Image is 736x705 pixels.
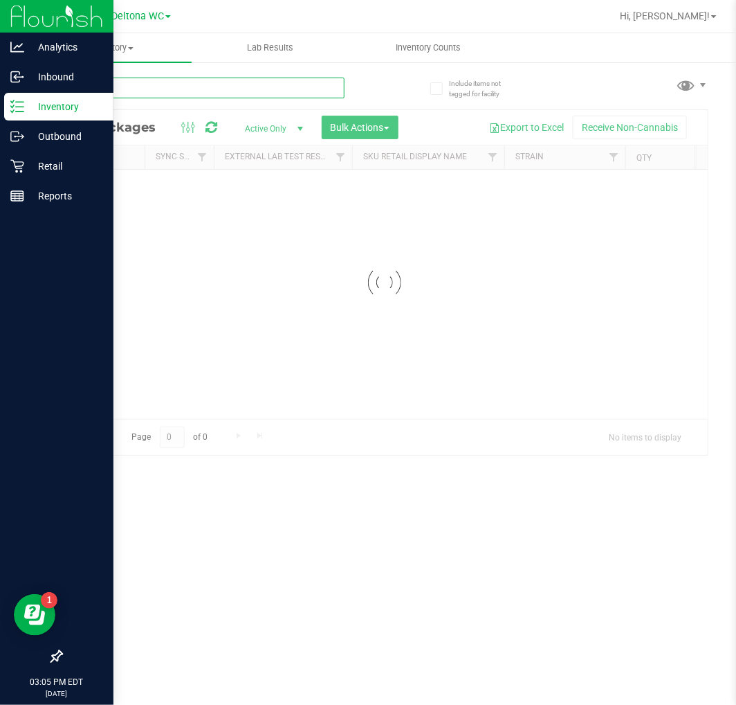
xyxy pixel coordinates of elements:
[228,42,312,54] span: Lab Results
[10,100,24,114] inline-svg: Inventory
[24,158,107,175] p: Retail
[61,78,344,98] input: Search Package ID, Item Name, SKU, Lot or Part Number...
[620,10,710,21] span: Hi, [PERSON_NAME]!
[24,39,107,55] p: Analytics
[6,688,107,699] p: [DATE]
[24,128,107,145] p: Outbound
[14,594,55,636] iframe: Resource center
[10,130,24,143] inline-svg: Outbound
[111,10,164,22] span: Deltona WC
[349,33,508,62] a: Inventory Counts
[6,676,107,688] p: 03:05 PM EDT
[377,42,479,54] span: Inventory Counts
[24,98,107,115] p: Inventory
[41,592,57,609] iframe: Resource center unread badge
[10,70,24,84] inline-svg: Inbound
[24,69,107,85] p: Inbound
[192,33,350,62] a: Lab Results
[10,189,24,203] inline-svg: Reports
[449,78,518,99] span: Include items not tagged for facility
[24,188,107,204] p: Reports
[10,40,24,54] inline-svg: Analytics
[10,159,24,173] inline-svg: Retail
